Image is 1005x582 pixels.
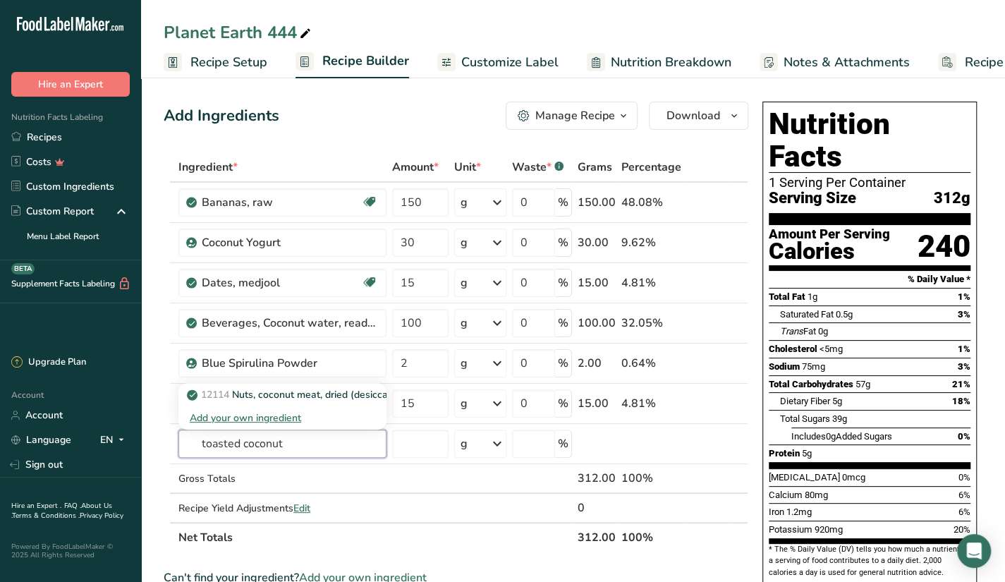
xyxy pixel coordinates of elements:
span: Potassium [769,524,812,535]
div: g [461,395,468,412]
a: Notes & Attachments [760,47,910,78]
div: g [461,435,468,452]
span: 75mg [802,361,825,372]
div: 9.62% [621,234,681,251]
span: Amount [392,159,439,176]
span: Total Fat [769,291,805,302]
span: Serving Size [769,190,856,207]
span: Cholesterol [769,344,817,354]
span: Recipe Builder [322,51,409,71]
div: 312.00 [578,470,616,487]
a: About Us . [11,501,112,521]
a: Nutrition Breakdown [587,47,731,78]
span: 1g [808,291,817,302]
div: Planet Earth 444 [164,20,314,45]
th: 312.00 [575,522,619,552]
div: Waste [512,159,564,176]
div: Add your own ingredient [190,411,375,425]
span: 1.2mg [786,507,812,517]
div: 100% [621,470,681,487]
span: 1% [958,344,970,354]
a: Terms & Conditions . [12,511,80,521]
span: Fat [780,326,816,337]
span: Grams [578,159,612,176]
div: g [461,315,468,332]
div: Coconut Yogurt [202,234,378,251]
div: EN [100,432,130,449]
span: Edit [293,502,310,515]
div: Bananas, raw [202,194,361,211]
button: Download [649,102,748,130]
span: 21% [952,379,970,389]
div: 32.05% [621,315,681,332]
span: 5g [832,396,842,406]
span: 80mg [805,490,828,500]
section: * The % Daily Value (DV) tells you how much a nutrient in a serving of food contributes to a dail... [769,544,970,578]
span: Protein [769,448,800,459]
span: [MEDICAL_DATA] [769,472,840,483]
div: Blue Spirulina Powder [202,355,378,372]
div: 100.00 [578,315,616,332]
h1: Nutrition Facts [769,108,970,173]
th: Net Totals [176,522,575,552]
span: 0% [958,431,970,442]
span: Nutrition Breakdown [611,53,731,72]
span: 6% [958,507,970,517]
div: Custom Report [11,204,94,219]
i: Trans [780,326,803,337]
span: Ingredient [178,159,238,176]
span: 0.5g [836,309,853,320]
div: 4.81% [621,274,681,291]
span: 0mcg [842,472,865,483]
div: Add your own ingredient [178,406,386,430]
span: Percentage [621,159,681,176]
div: g [461,274,468,291]
span: Unit [454,159,481,176]
div: Recipe Yield Adjustments [178,501,386,516]
div: BETA [11,263,35,274]
input: Add Ingredient [178,430,386,458]
span: 18% [952,396,970,406]
span: Saturated Fat [780,309,834,320]
span: Sodium [769,361,800,372]
div: g [461,234,468,251]
span: Recipe Setup [190,53,267,72]
div: Gross Totals [178,471,386,486]
span: Iron [769,507,784,517]
div: 48.08% [621,194,681,211]
div: 30.00 [578,234,616,251]
a: Customize Label [437,47,559,78]
span: Customize Label [461,53,559,72]
span: 3% [958,309,970,320]
span: 12114 [201,388,229,401]
div: g [461,194,468,211]
p: Nuts, coconut meat, dried (desiccated), toasted [190,387,446,402]
span: Total Carbohydrates [769,379,853,389]
button: Hire an Expert [11,72,130,97]
span: 39g [832,413,847,424]
span: 3% [958,361,970,372]
span: 5g [802,448,812,459]
a: Recipe Setup [164,47,267,78]
div: 150.00 [578,194,616,211]
span: Calcium [769,490,803,500]
div: 15.00 [578,395,616,412]
div: Calories [769,241,890,262]
a: Privacy Policy [80,511,123,521]
div: Beverages, Coconut water, ready-to-drink, unsweetened [202,315,378,332]
th: 100% [619,522,684,552]
div: Manage Recipe [535,107,615,124]
div: g [461,355,468,372]
span: 1% [958,291,970,302]
span: Download [666,107,720,124]
div: Open Intercom Messenger [957,534,991,568]
a: FAQ . [64,501,81,511]
span: Notes & Attachments [784,53,910,72]
a: Language [11,428,71,452]
div: 240 [918,228,970,265]
div: Amount Per Serving [769,228,890,241]
div: Upgrade Plan [11,356,86,370]
span: 312g [934,190,970,207]
section: % Daily Value * [769,271,970,288]
div: 0 [578,499,616,516]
